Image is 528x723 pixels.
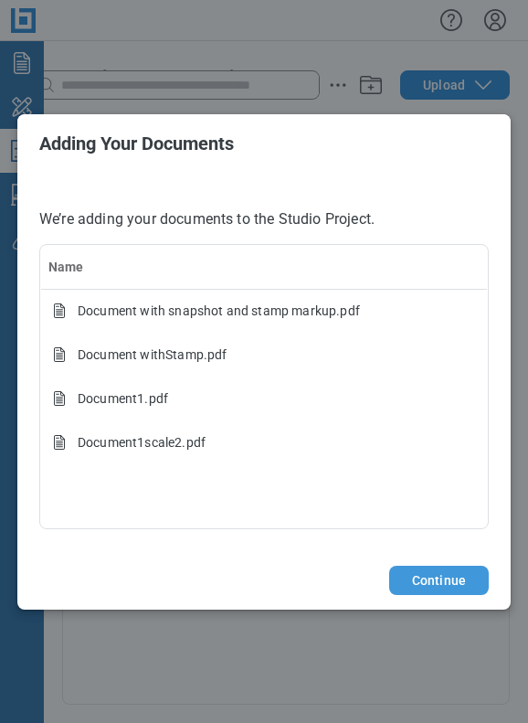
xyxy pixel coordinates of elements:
[78,433,206,452] span: Document1scale2.pdf
[78,389,168,408] span: Document1.pdf
[48,258,480,276] div: Name
[39,133,489,154] h2: Adding Your Documents
[389,566,489,595] button: Continue
[78,302,360,320] span: Document with snapshot and stamp markup.pdf
[39,209,489,229] p: We’re adding your documents to the Studio Project.
[78,346,227,364] span: Document withStamp.pdf
[40,245,488,465] table: bb-data-table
